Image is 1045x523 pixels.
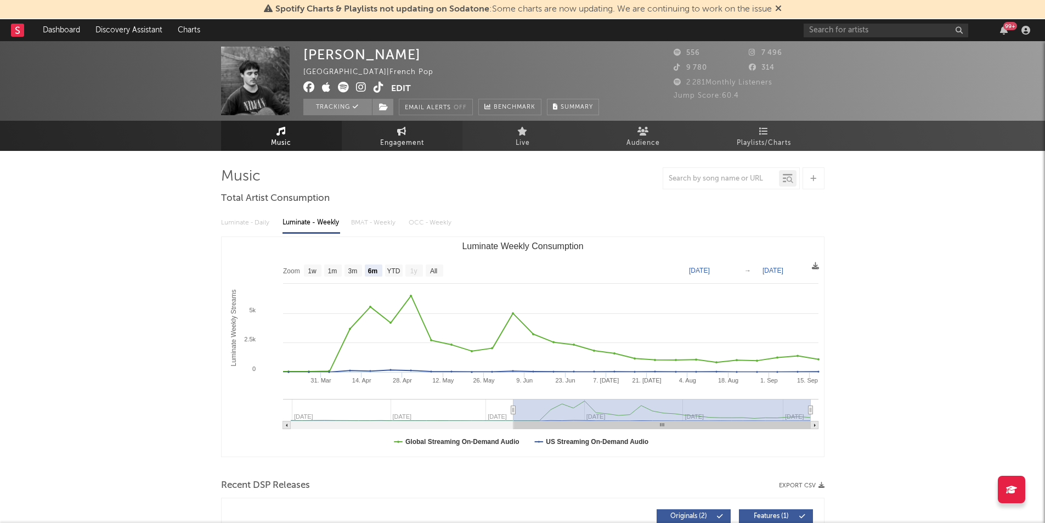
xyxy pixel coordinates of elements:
[88,19,170,41] a: Discovery Assistant
[583,121,704,151] a: Audience
[327,267,337,275] text: 1m
[797,377,818,384] text: 15. Sep
[352,377,371,384] text: 14. Apr
[749,64,775,71] span: 314
[244,336,256,342] text: 2.5k
[271,137,291,150] span: Music
[275,5,489,14] span: Spotify Charts & Playlists not updating on Sodatone
[391,82,411,95] button: Edit
[380,137,424,150] span: Engagement
[303,66,446,79] div: [GEOGRAPHIC_DATA] | French Pop
[229,290,237,367] text: Luminate Weekly Streams
[348,267,357,275] text: 3m
[432,377,454,384] text: 12. May
[760,377,777,384] text: 1. Sep
[749,49,782,57] span: 7 496
[478,99,541,115] a: Benchmark
[674,64,707,71] span: 9 780
[718,377,738,384] text: 18. Aug
[252,365,255,372] text: 0
[221,192,330,205] span: Total Artist Consumption
[664,513,714,520] span: Originals ( 2 )
[555,377,575,384] text: 23. Jun
[746,513,797,520] span: Features ( 1 )
[494,101,535,114] span: Benchmark
[410,267,417,275] text: 1y
[547,99,599,115] button: Summary
[516,377,533,384] text: 9. Jun
[405,438,519,446] text: Global Streaming On-Demand Audio
[674,79,772,86] span: 2 281 Monthly Listeners
[674,92,739,99] span: Jump Score: 60.4
[462,241,583,251] text: Luminate Weekly Consumption
[1003,22,1017,30] div: 99 +
[779,482,824,489] button: Export CSV
[393,377,412,384] text: 28. Apr
[689,267,710,274] text: [DATE]
[399,99,473,115] button: Email AlertsOff
[632,377,661,384] text: 21. [DATE]
[462,121,583,151] a: Live
[303,99,372,115] button: Tracking
[804,24,968,37] input: Search for artists
[387,267,400,275] text: YTD
[430,267,437,275] text: All
[310,377,331,384] text: 31. Mar
[368,267,377,275] text: 6m
[342,121,462,151] a: Engagement
[674,49,700,57] span: 556
[170,19,208,41] a: Charts
[454,105,467,111] em: Off
[762,267,783,274] text: [DATE]
[775,5,782,14] span: Dismiss
[221,479,310,492] span: Recent DSP Releases
[593,377,619,384] text: 7. [DATE]
[275,5,772,14] span: : Some charts are now updating. We are continuing to work on the issue
[737,137,791,150] span: Playlists/Charts
[744,267,751,274] text: →
[626,137,660,150] span: Audience
[308,267,317,275] text: 1w
[516,137,530,150] span: Live
[546,438,648,446] text: US Streaming On-Demand Audio
[303,47,421,63] div: [PERSON_NAME]
[222,237,824,457] svg: Luminate Weekly Consumption
[561,104,593,110] span: Summary
[283,213,340,232] div: Luminate - Weekly
[704,121,824,151] a: Playlists/Charts
[1000,26,1008,35] button: 99+
[249,307,256,313] text: 5k
[679,377,696,384] text: 4. Aug
[221,121,342,151] a: Music
[663,175,779,183] input: Search by song name or URL
[35,19,88,41] a: Dashboard
[283,267,300,275] text: Zoom
[473,377,495,384] text: 26. May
